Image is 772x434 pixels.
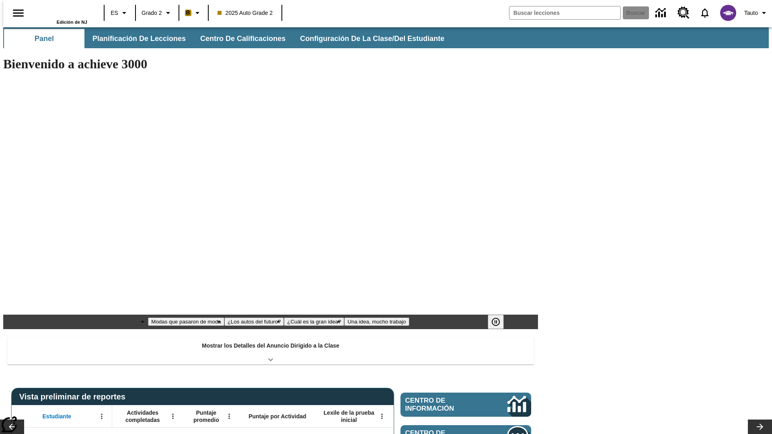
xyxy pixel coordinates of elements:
[142,9,162,17] span: Grado 2
[488,315,512,329] div: Pausar
[107,6,133,20] button: Lenguaje: ES, Selecciona un idioma
[224,317,284,326] button: Diapositiva 2 ¿Los autos del futuro?
[344,317,409,326] button: Diapositiva 4 Una idea, mucho trabajo
[694,2,715,23] a: Notificaciones
[3,29,452,48] div: Subbarra de navegación
[218,9,273,17] span: 2025 Auto Grade 2
[7,337,534,364] div: Mostrar los Detalles del Anuncio Dirigido a la Clase
[248,413,306,420] span: Puntaje por Actividad
[4,29,84,48] button: Panel
[43,413,72,420] span: Estudiante
[35,3,87,25] div: Portada
[194,29,292,48] button: Centro de calificaciones
[223,410,235,422] button: Abrir menú
[187,409,226,424] span: Puntaje promedio
[138,6,176,20] button: Grado: Grado 2, Elige un grado
[148,317,224,326] button: Diapositiva 1 Modas que pasaron de moda
[96,410,108,422] button: Abrir menú
[167,410,179,422] button: Abrir menú
[720,5,736,21] img: avatar image
[673,2,694,24] a: Centro de recursos, Se abrirá en una pestaña nueva.
[651,2,673,24] a: Centro de información
[111,9,118,17] span: ES
[376,410,388,422] button: Abrir menú
[57,20,87,25] span: Edición de NJ
[488,315,504,329] button: Pausar
[284,317,344,326] button: Diapositiva 3 ¿Cuál es la gran idea?
[744,9,758,17] span: Tauto
[3,27,769,48] div: Subbarra de navegación
[748,420,772,434] button: Carrusel de lecciones, seguir
[320,409,378,424] span: Lexile de la prueba inicial
[405,397,480,413] span: Centro de información
[6,1,30,25] button: Abrir el menú lateral
[35,4,87,20] a: Portada
[86,29,192,48] button: Planificación de lecciones
[715,2,741,23] button: Escoja un nuevo avatar
[116,409,169,424] span: Actividades completadas
[186,8,190,18] span: B
[509,6,620,19] input: Buscar campo
[19,392,129,401] span: Vista preliminar de reportes
[400,393,531,417] a: Centro de información
[182,6,205,20] button: Boost El color de la clase es anaranjado claro. Cambiar el color de la clase.
[202,342,339,350] p: Mostrar los Detalles del Anuncio Dirigido a la Clase
[3,57,538,72] h1: Bienvenido a achieve 3000
[294,29,451,48] button: Configuración de la clase/del estudiante
[741,6,772,20] button: Perfil/Configuración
